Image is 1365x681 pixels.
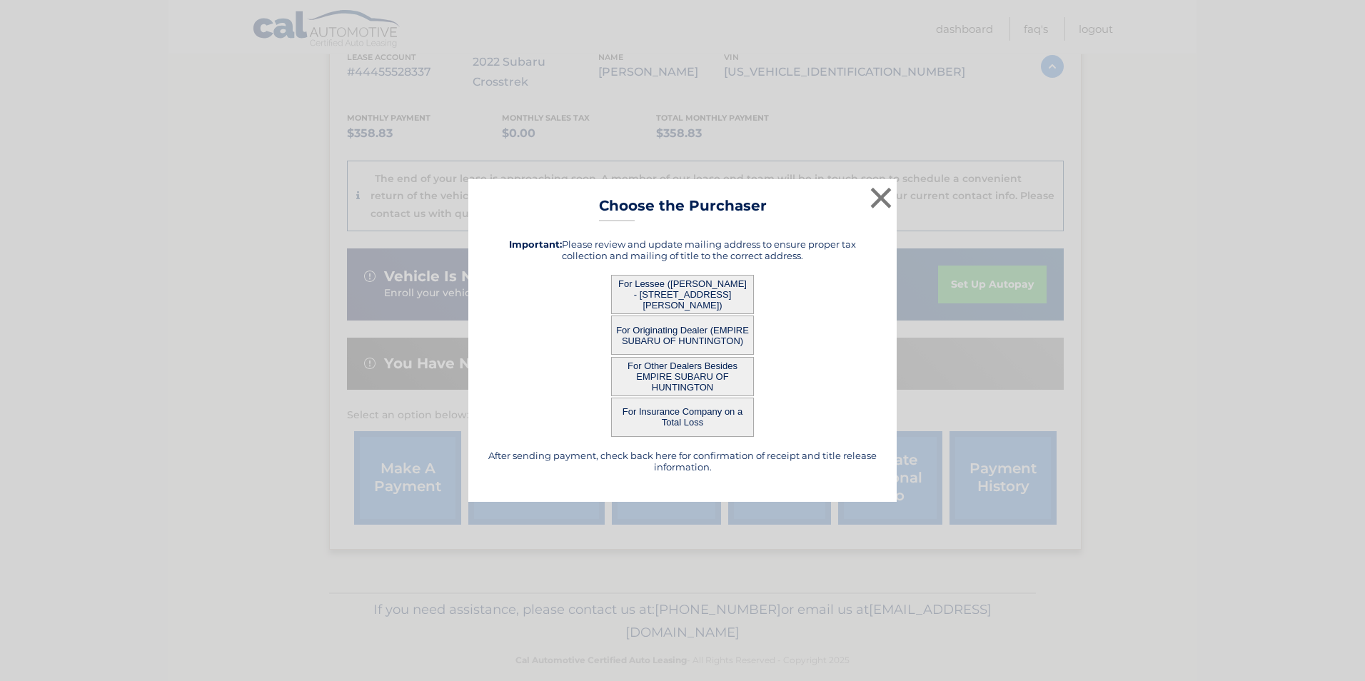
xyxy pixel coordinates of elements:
[486,450,879,473] h5: After sending payment, check back here for confirmation of receipt and title release information.
[486,238,879,261] h5: Please review and update mailing address to ensure proper tax collection and mailing of title to ...
[867,183,895,212] button: ×
[611,357,754,396] button: For Other Dealers Besides EMPIRE SUBARU OF HUNTINGTON
[611,316,754,355] button: For Originating Dealer (EMPIRE SUBARU OF HUNTINGTON)
[611,398,754,437] button: For Insurance Company on a Total Loss
[611,275,754,314] button: For Lessee ([PERSON_NAME] - [STREET_ADDRESS][PERSON_NAME])
[509,238,562,250] strong: Important:
[599,197,767,222] h3: Choose the Purchaser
